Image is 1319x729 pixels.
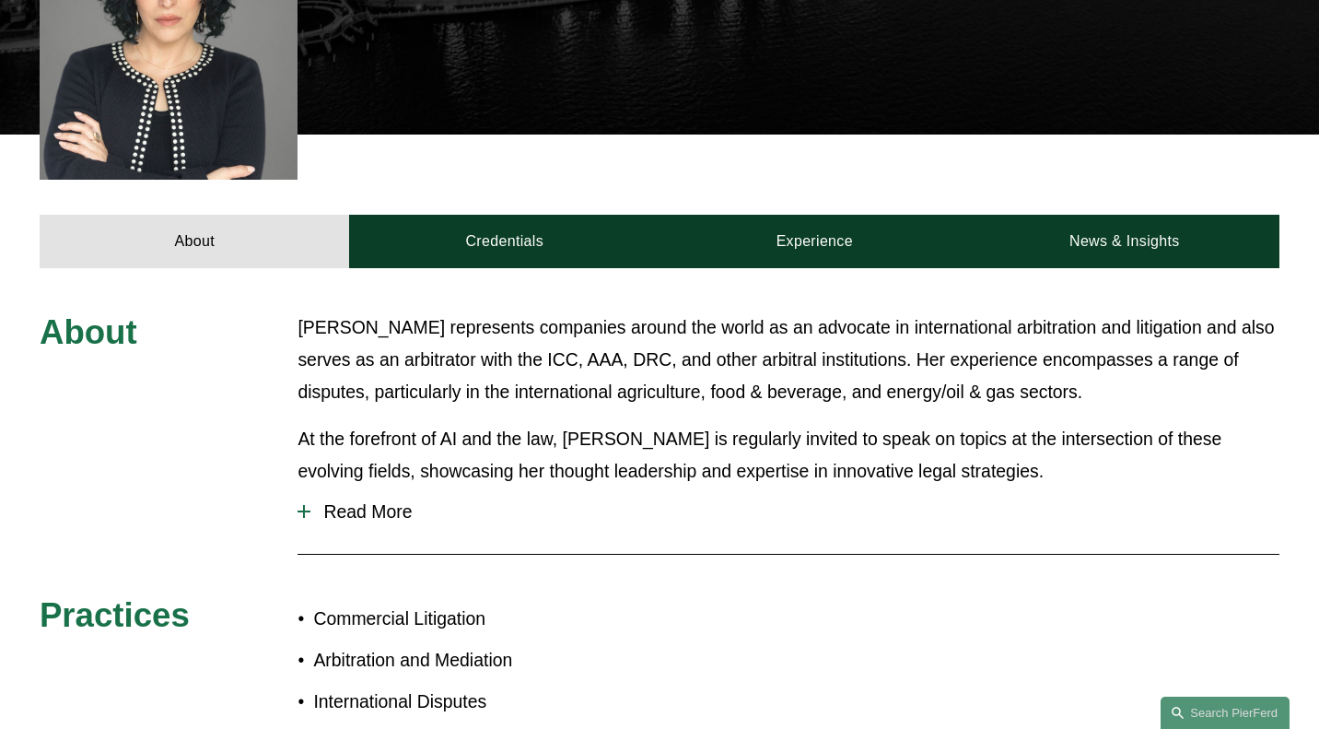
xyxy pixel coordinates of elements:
[298,488,1279,536] button: Read More
[313,686,659,718] p: International Disputes
[349,215,659,268] a: Credentials
[40,215,350,268] a: About
[1161,697,1290,729] a: Search this site
[298,312,1279,408] p: [PERSON_NAME] represents companies around the world as an advocate in international arbitration a...
[970,215,1280,268] a: News & Insights
[659,215,970,268] a: Experience
[298,423,1279,488] p: At the forefront of AI and the law, [PERSON_NAME] is regularly invited to speak on topics at the ...
[40,313,137,351] span: About
[313,603,659,635] p: Commercial Litigation
[313,644,659,676] p: Arbitration and Mediation
[310,501,1279,523] span: Read More
[40,596,190,634] span: Practices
